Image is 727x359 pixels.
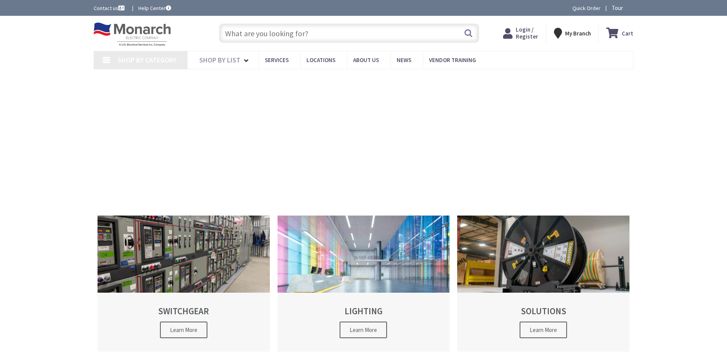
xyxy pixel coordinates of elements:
a: Contact us [94,4,126,12]
span: Vendor Training [429,56,476,64]
span: Shop By List [199,56,241,64]
span: Locations [306,56,335,64]
span: Login / Register [516,26,538,40]
strong: My Branch [565,30,591,37]
a: LIGHTING Learn More [278,216,450,352]
span: Learn More [160,322,207,338]
h2: SWITCHGEAR [111,306,256,316]
span: News [397,56,411,64]
input: What are you looking for? [219,24,479,43]
img: Monarch Electric Company [94,22,171,46]
strong: Cart [622,26,633,40]
a: SOLUTIONS Learn More [457,216,629,352]
a: Help Center [138,4,171,12]
span: Shop By Category [118,56,177,64]
h2: LIGHTING [291,306,436,316]
a: SWITCHGEAR Learn More [98,216,270,352]
span: Learn More [340,322,387,338]
a: Cart [606,26,633,40]
span: Learn More [520,322,567,338]
a: Quick Order [572,4,601,12]
div: My Branch [554,26,591,40]
h2: SOLUTIONS [471,306,616,316]
a: Login / Register [503,26,538,40]
span: Services [265,56,289,64]
span: About Us [353,56,379,64]
span: Tour [612,4,631,12]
